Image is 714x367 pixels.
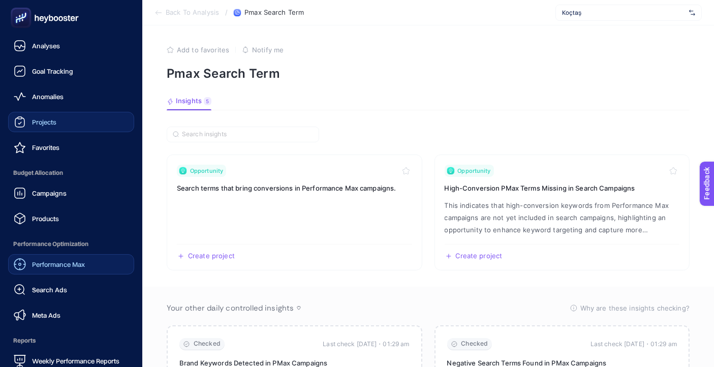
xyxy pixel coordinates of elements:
button: Add to favorites [167,46,229,54]
section: Insight Packages [167,155,690,270]
span: Anomalies [32,93,64,101]
span: Back To Analysis [166,9,219,17]
a: Goal Tracking [8,61,134,81]
time: Last check [DATE]・01:29 am [323,339,409,349]
a: Analyses [8,36,134,56]
span: Favorites [32,143,59,151]
span: Feedback [6,3,39,11]
span: Opportunity [190,167,223,175]
span: Meta Ads [32,311,60,319]
a: Performance Max [8,254,134,274]
a: View insight titled This indicates that high-conversion keywords from Performance Max campaigns a... [434,155,690,270]
span: Add to favorites [177,46,229,54]
span: Koçtaş [562,9,685,17]
h3: Insight title [177,183,412,193]
span: Analyses [32,42,60,50]
div: 5 [204,97,211,105]
span: Checked [194,340,221,348]
span: Weekly Performance Reports [32,357,119,365]
span: Search Ads [32,286,67,294]
span: Create project [188,252,235,260]
time: Last check [DATE]・01:29 am [591,339,677,349]
span: Opportunity [458,167,491,175]
span: Performance Optimization [8,234,134,254]
a: View insight titled [167,155,422,270]
button: Toggle favorite [400,165,412,177]
span: Checked [461,340,488,348]
a: Campaigns [8,183,134,203]
a: Projects [8,112,134,132]
a: Anomalies [8,86,134,107]
span: Notify me [252,46,284,54]
a: Favorites [8,137,134,158]
h3: Insight title [445,183,680,193]
a: Meta Ads [8,305,134,325]
a: Products [8,208,134,229]
span: / [225,8,228,16]
span: Reports [8,330,134,351]
span: Why are these insights checking? [580,303,690,313]
input: Search [182,131,313,138]
span: Performance Max [32,260,85,268]
p: Pmax Search Term [167,66,690,81]
button: Create a new project based on this insight [177,252,235,260]
img: svg%3e [689,8,695,18]
button: Notify me [242,46,284,54]
p: Insight description [445,199,680,236]
span: Pmax Search Term [244,9,304,17]
button: Toggle favorite [667,165,679,177]
span: Insights [176,97,202,105]
a: Search Ads [8,280,134,300]
span: Products [32,215,59,223]
span: Campaigns [32,189,67,197]
span: Goal Tracking [32,67,73,75]
span: Your other daily controlled insights [167,303,294,313]
span: Create project [456,252,503,260]
span: Budget Allocation [8,163,134,183]
span: Projects [32,118,56,126]
button: Create a new project based on this insight [445,252,503,260]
